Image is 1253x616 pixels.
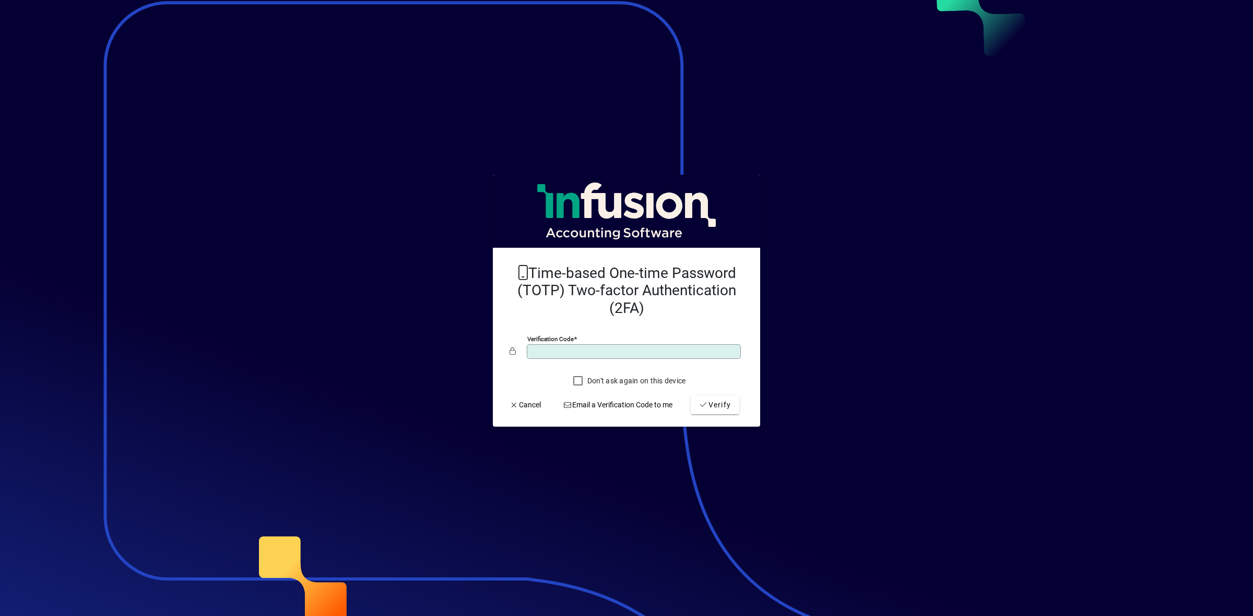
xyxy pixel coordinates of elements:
[563,400,673,410] span: Email a Verification Code to me
[510,400,541,410] span: Cancel
[510,264,743,317] h2: Time-based One-time Password (TOTP) Two-factor Authentication (2FA)
[691,395,739,414] button: Verify
[527,335,574,343] mat-label: Verification code
[585,376,686,386] label: Don't ask again on this device
[505,395,545,414] button: Cancel
[559,395,677,414] button: Email a Verification Code to me
[699,400,731,410] span: Verify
